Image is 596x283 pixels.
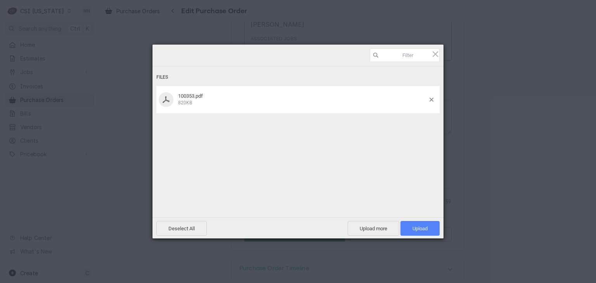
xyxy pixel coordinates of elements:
input: Filter [370,48,440,62]
span: Click here or hit ESC to close picker [431,50,440,58]
span: 820KB [178,100,192,105]
span: Deselect All [156,221,207,236]
span: Upload [400,221,440,236]
span: Upload more [348,221,399,236]
div: Files [156,70,440,85]
span: 100353.pdf [178,93,203,99]
div: 100353.pdf [176,93,430,106]
span: Upload [412,226,428,231]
